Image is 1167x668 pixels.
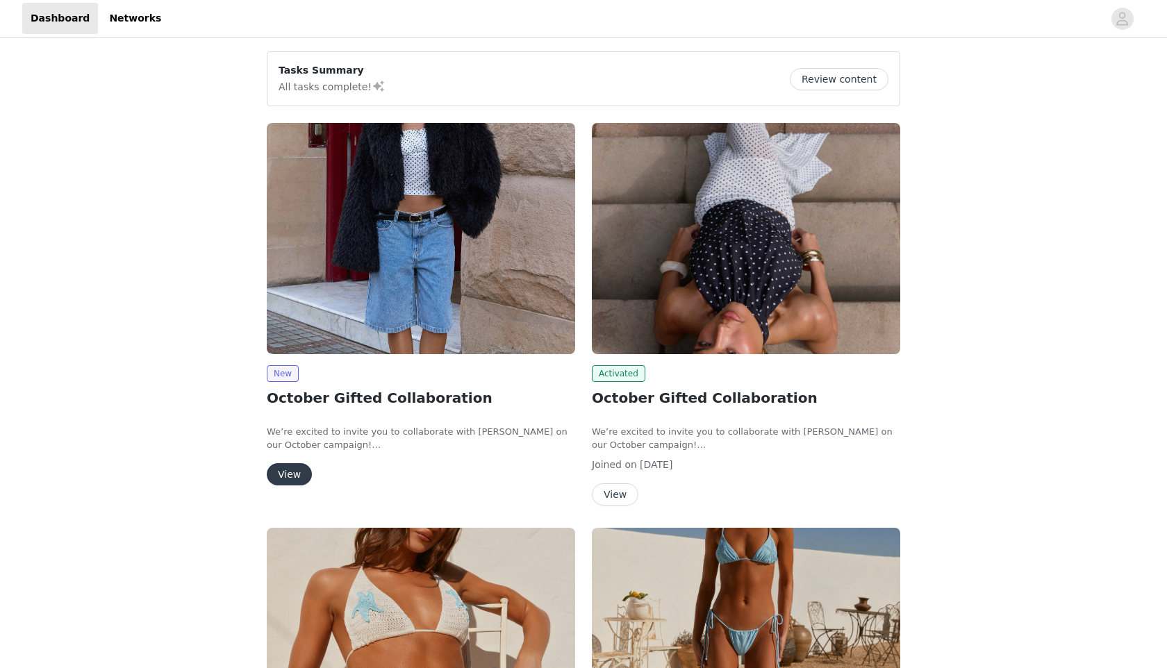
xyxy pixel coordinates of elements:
div: avatar [1116,8,1129,30]
a: View [592,490,638,500]
a: Networks [101,3,169,34]
span: New [267,365,299,382]
button: View [592,483,638,506]
a: View [267,469,312,480]
button: View [267,463,312,485]
img: Peppermayo CA [592,123,900,354]
p: We’re excited to invite you to collaborate with [PERSON_NAME] on our October campaign! [267,425,575,452]
span: [DATE] [640,459,672,470]
p: Tasks Summary [279,63,386,78]
span: Activated [592,365,645,382]
p: We’re excited to invite you to collaborate with [PERSON_NAME] on our October campaign! [592,425,900,452]
h2: October Gifted Collaboration [592,387,900,408]
h2: October Gifted Collaboration [267,387,575,408]
img: Peppermayo USA [267,123,575,354]
span: Joined on [592,459,637,470]
p: All tasks complete! [279,78,386,94]
button: Review content [790,68,888,90]
a: Dashboard [22,3,98,34]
